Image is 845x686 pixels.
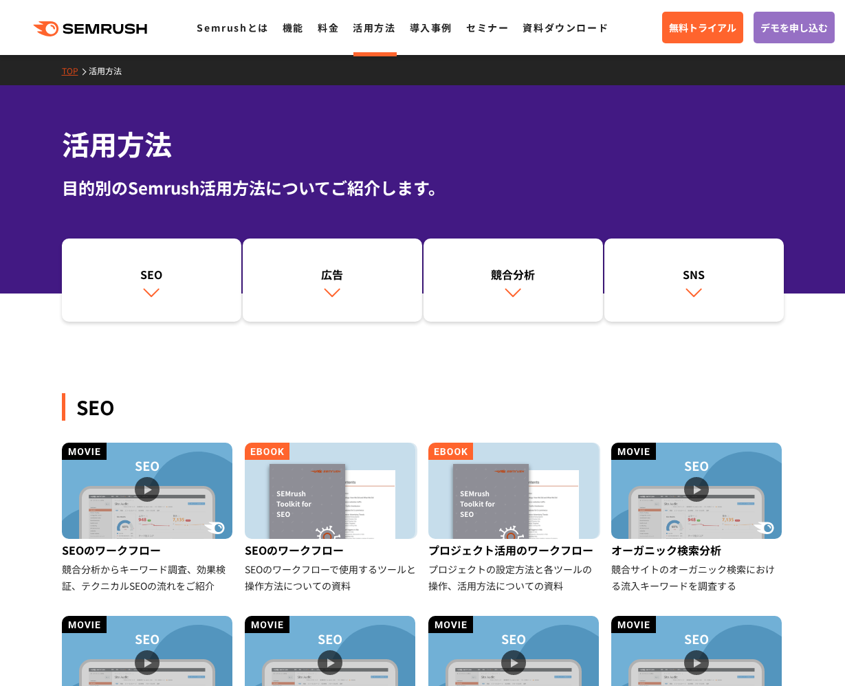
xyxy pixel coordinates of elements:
[353,21,395,34] a: 活用方法
[89,65,132,76] a: 活用方法
[283,21,304,34] a: 機能
[62,175,784,200] div: 目的別のSemrush活用方法についてご紹介します。
[662,12,743,43] a: 無料トライアル
[243,239,422,322] a: 広告
[245,539,417,561] div: SEOのワークフロー
[69,266,234,283] div: SEO
[428,539,601,561] div: プロジェクト活用のワークフロー
[754,12,835,43] a: デモを申し込む
[62,443,234,594] a: SEOのワークフロー 競合分析からキーワード調査、効果検証、テクニカルSEOの流れをご紹介
[611,561,784,594] div: 競合サイトのオーガニック検索における流入キーワードを調査する
[62,393,784,421] div: SEO
[245,561,417,594] div: SEOのワークフローで使用するツールと操作方法についての資料
[428,443,601,594] a: プロジェクト活用のワークフロー プロジェクトの設定方法と各ツールの操作、活用方法についての資料
[62,239,241,322] a: SEO
[250,266,415,283] div: 広告
[424,239,603,322] a: 競合分析
[430,266,596,283] div: 競合分析
[604,239,784,322] a: SNS
[62,539,234,561] div: SEOのワークフロー
[669,20,736,35] span: 無料トライアル
[760,20,828,35] span: デモを申し込む
[611,443,784,594] a: オーガニック検索分析 競合サイトのオーガニック検索における流入キーワードを調査する
[245,443,417,594] a: SEOのワークフロー SEOのワークフローで使用するツールと操作方法についての資料
[523,21,608,34] a: 資料ダウンロード
[62,124,784,164] h1: 活用方法
[410,21,452,34] a: 導入事例
[466,21,509,34] a: セミナー
[428,561,601,594] div: プロジェクトの設定方法と各ツールの操作、活用方法についての資料
[611,539,784,561] div: オーガニック検索分析
[318,21,339,34] a: 料金
[611,266,777,283] div: SNS
[62,65,89,76] a: TOP
[62,561,234,594] div: 競合分析からキーワード調査、効果検証、テクニカルSEOの流れをご紹介
[197,21,268,34] a: Semrushとは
